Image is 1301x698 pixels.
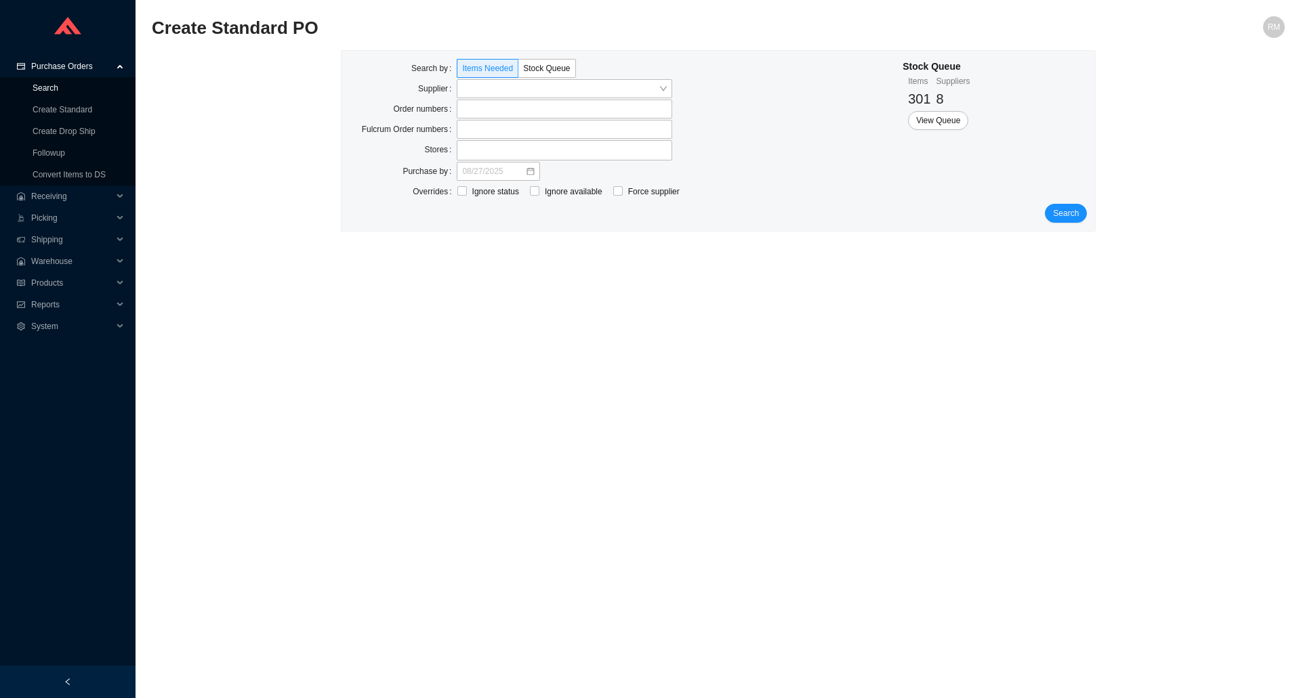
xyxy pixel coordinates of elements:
span: Reports [31,294,112,315]
span: System [31,315,112,337]
input: 08/27/2025 [462,165,525,178]
button: Search [1045,204,1087,223]
span: fund [16,301,26,309]
label: Order numbers [393,100,457,118]
span: View Queue [916,114,960,127]
span: setting [16,322,26,330]
label: Fulcrum Order numbers [362,120,457,139]
span: 8 [936,91,944,106]
div: Items [908,74,930,88]
a: Convert Items to DS [33,170,106,179]
span: 301 [908,91,930,106]
div: Suppliers [936,74,970,88]
a: Followup [33,148,65,158]
a: Create Standard [33,105,92,114]
span: Search [1053,206,1079,220]
span: Stock Queue [523,64,570,73]
span: left [64,678,72,686]
span: Receiving [31,186,112,207]
span: credit-card [16,62,26,70]
span: Warehouse [31,250,112,272]
a: Create Drop Ship [33,127,96,136]
span: RM [1268,16,1281,38]
a: Search [33,83,58,93]
span: Ignore status [467,185,524,198]
span: read [16,279,26,287]
button: View Queue [908,111,968,130]
span: Force supplier [623,185,685,198]
label: Supplier: [418,79,457,98]
span: Products [31,272,112,294]
label: Overrides [413,182,457,201]
h2: Create Standard PO [152,16,1001,40]
span: Items Needed [462,64,513,73]
label: Search by [411,59,457,78]
label: Purchase by [402,162,457,181]
span: Picking [31,207,112,229]
label: Stores [424,140,457,159]
div: Stock Queue [903,59,970,74]
span: Shipping [31,229,112,250]
span: Ignore available [539,185,608,198]
span: Purchase Orders [31,56,112,77]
